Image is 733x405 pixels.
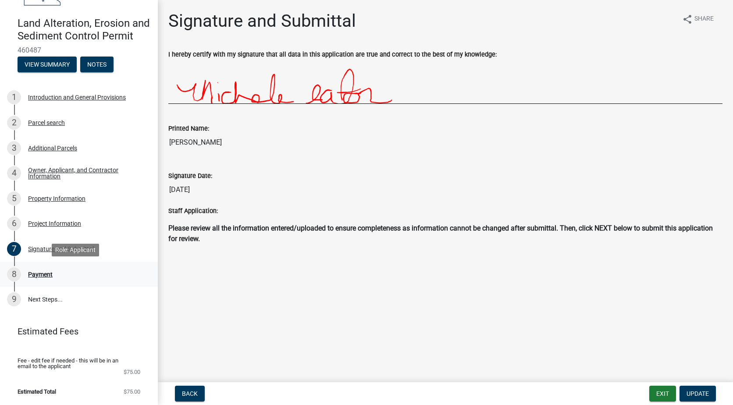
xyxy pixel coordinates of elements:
[168,52,497,58] label: I hereby certify with my signature that all data in this application are true and correct to the ...
[80,57,114,72] button: Notes
[52,244,99,256] div: Role: Applicant
[182,390,198,397] span: Back
[175,386,205,401] button: Back
[28,94,126,100] div: Introduction and General Provisions
[80,61,114,68] wm-modal-confirm: Notes
[7,90,21,104] div: 1
[18,17,151,43] h4: Land Alteration, Erosion and Sediment Control Permit
[18,358,126,369] span: Fee - edit fee if needed - this will be in an email to the applicant
[28,167,144,179] div: Owner, Applicant, and Contractor Information
[7,116,21,130] div: 2
[28,145,77,151] div: Additional Parcels
[28,220,81,227] div: Project Information
[7,141,21,155] div: 3
[7,192,21,206] div: 5
[28,195,85,202] div: Property Information
[7,267,21,281] div: 8
[694,14,714,25] span: Share
[28,246,94,252] div: Signature and Submittal
[680,386,716,401] button: Update
[7,217,21,231] div: 6
[124,369,140,375] span: $75.00
[168,173,212,179] label: Signature Date:
[28,120,65,126] div: Parcel search
[682,14,693,25] i: share
[28,271,53,277] div: Payment
[18,389,56,394] span: Estimated Total
[7,323,144,340] a: Estimated Fees
[7,166,21,180] div: 4
[168,224,713,243] strong: Please review all the information entered/uploaded to ensure completeness as information cannot b...
[168,208,218,214] label: Staff Application:
[7,292,21,306] div: 9
[7,242,21,256] div: 7
[18,46,140,54] span: 460487
[675,11,721,28] button: shareShare
[687,390,709,397] span: Update
[168,11,356,32] h1: Signature and Submittal
[124,389,140,394] span: $75.00
[168,126,209,132] label: Printed Name:
[18,61,77,68] wm-modal-confirm: Summary
[649,386,676,401] button: Exit
[168,60,551,103] img: jx5CRZhslrAAAAABJRU5ErkJggg==
[18,57,77,72] button: View Summary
